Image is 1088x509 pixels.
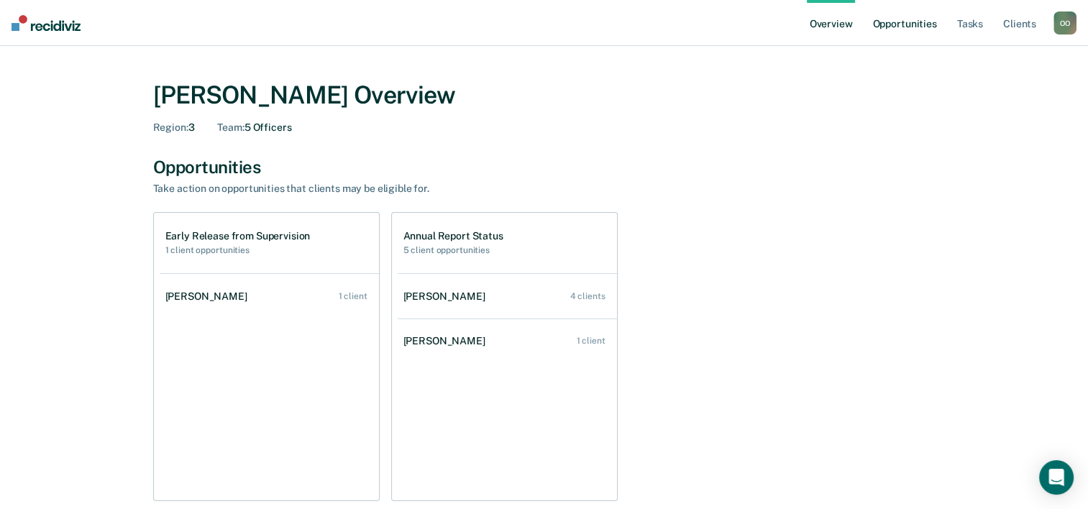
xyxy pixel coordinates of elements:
div: 1 client [576,336,605,346]
div: [PERSON_NAME] [403,290,491,303]
div: [PERSON_NAME] [165,290,253,303]
button: OO [1053,12,1076,35]
span: Region : [153,121,188,133]
div: Opportunities [153,157,936,178]
div: Open Intercom Messenger [1039,460,1074,495]
span: Team : [217,121,244,133]
div: O O [1053,12,1076,35]
img: Recidiviz [12,15,81,31]
h2: 5 client opportunities [403,245,503,255]
h2: 1 client opportunities [165,245,311,255]
a: [PERSON_NAME] 1 client [160,276,379,317]
a: [PERSON_NAME] 4 clients [398,276,617,317]
h1: Early Release from Supervision [165,230,311,242]
div: 3 [153,121,195,134]
div: Take action on opportunities that clients may be eligible for. [153,183,657,195]
div: 4 clients [570,291,605,301]
div: 5 Officers [217,121,291,134]
div: [PERSON_NAME] [403,335,491,347]
a: [PERSON_NAME] 1 client [398,321,617,362]
div: 1 client [338,291,367,301]
div: [PERSON_NAME] Overview [153,81,936,110]
h1: Annual Report Status [403,230,503,242]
